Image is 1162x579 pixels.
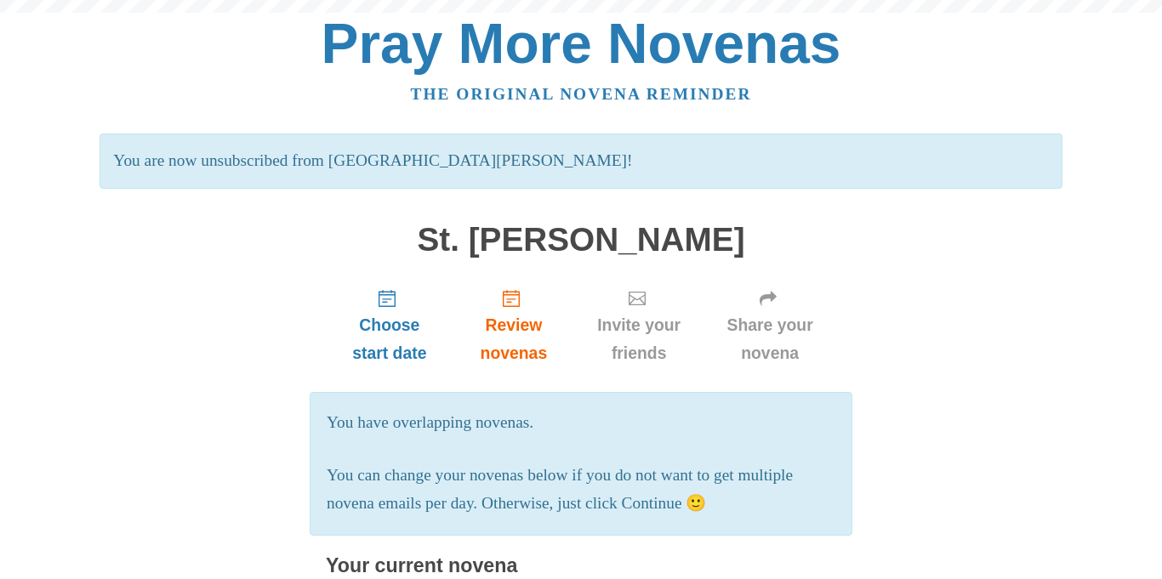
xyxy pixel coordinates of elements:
[343,311,436,367] span: Choose start date
[322,12,841,75] a: Pray More Novenas
[703,275,836,376] a: Share your novena
[453,275,574,376] a: Review novenas
[574,275,703,376] a: Invite your friends
[327,462,835,518] p: You can change your novenas below if you do not want to get multiple novena emails per day. Other...
[411,85,752,103] a: The original novena reminder
[327,409,835,437] p: You have overlapping novenas.
[326,275,453,376] a: Choose start date
[591,311,686,367] span: Invite your friends
[721,311,819,367] span: Share your novena
[100,133,1062,189] p: You are now unsubscribed from [GEOGRAPHIC_DATA][PERSON_NAME]!
[326,222,836,258] h1: St. [PERSON_NAME]
[470,311,557,367] span: Review novenas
